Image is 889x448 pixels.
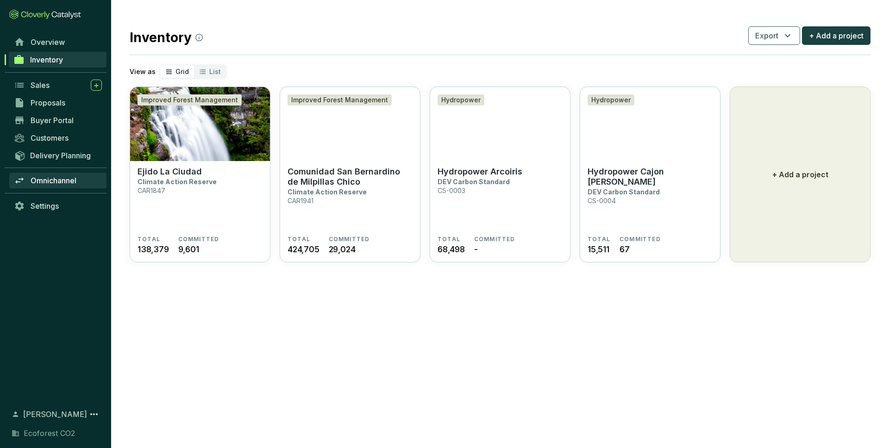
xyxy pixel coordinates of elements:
[130,87,270,161] img: Ejido La Ciudad
[9,148,106,163] a: Delivery Planning
[31,133,69,143] span: Customers
[178,243,199,255] span: 9,601
[588,236,610,243] span: TOTAL
[430,87,570,161] img: Hydropower Arcoiris
[620,243,630,255] span: 67
[138,167,202,177] p: Ejido La Ciudad
[288,236,310,243] span: TOTAL
[130,67,156,76] p: View as
[130,87,270,262] a: Ejido La CiudadImproved Forest ManagementEjido La CiudadClimate Action ReserveCAR1847TOTAL138,379...
[178,236,219,243] span: COMMITTED
[329,236,370,243] span: COMMITTED
[438,187,465,194] p: CS-0003
[9,34,106,50] a: Overview
[280,87,420,262] a: Comunidad San Bernardino de Milpillas ChicoImproved Forest ManagementComunidad San Bernardino de ...
[588,167,713,187] p: Hydropower Cajon [PERSON_NAME]
[9,173,106,188] a: Omnichannel
[31,176,76,185] span: Omnichannel
[31,116,74,125] span: Buyer Portal
[755,30,778,41] span: Export
[620,236,661,243] span: COMMITTED
[159,64,227,79] div: segmented control
[474,236,515,243] span: COMMITTED
[138,187,165,194] p: CAR1847
[288,94,392,106] div: Improved Forest Management
[730,87,870,262] button: + Add a project
[9,130,106,146] a: Customers
[9,112,106,128] a: Buyer Portal
[438,167,522,177] p: Hydropower Arcoiris
[175,68,189,75] span: Grid
[138,243,169,255] span: 138,379
[438,178,510,186] p: DEV Carbon Standard
[31,81,50,90] span: Sales
[30,151,91,160] span: Delivery Planning
[288,188,367,196] p: Climate Action Reserve
[580,87,720,262] a: Hydropower Cajon de PeñaHydropowerHydropower Cajon [PERSON_NAME]DEV Carbon StandardCS-0004TOTAL15...
[588,188,660,196] p: DEV Carbon Standard
[438,243,465,255] span: 68,498
[31,201,59,211] span: Settings
[138,178,217,186] p: Climate Action Reserve
[474,243,478,255] span: -
[209,68,221,75] span: List
[9,95,106,111] a: Proposals
[430,87,570,262] a: Hydropower ArcoirisHydropowerHydropower ArcoirisDEV Carbon StandardCS-0003TOTAL68,498COMMITTED-
[772,169,828,180] p: + Add a project
[588,197,616,205] p: CS-0004
[130,28,203,47] h2: Inventory
[23,409,87,420] span: [PERSON_NAME]
[9,198,106,214] a: Settings
[24,428,75,439] span: Ecoforest CO2
[288,243,319,255] span: 424,705
[809,30,864,41] span: + Add a project
[138,94,242,106] div: Improved Forest Management
[588,243,609,255] span: 15,511
[31,37,65,47] span: Overview
[329,243,356,255] span: 29,024
[280,87,420,161] img: Comunidad San Bernardino de Milpillas Chico
[9,77,106,93] a: Sales
[138,236,160,243] span: TOTAL
[748,26,800,45] button: Export
[438,236,460,243] span: TOTAL
[31,98,65,107] span: Proposals
[9,52,106,68] a: Inventory
[802,26,870,45] button: + Add a project
[30,55,63,64] span: Inventory
[288,167,413,187] p: Comunidad San Bernardino de Milpillas Chico
[438,94,484,106] div: Hydropower
[288,197,313,205] p: CAR1941
[580,87,720,161] img: Hydropower Cajon de Peña
[588,94,634,106] div: Hydropower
